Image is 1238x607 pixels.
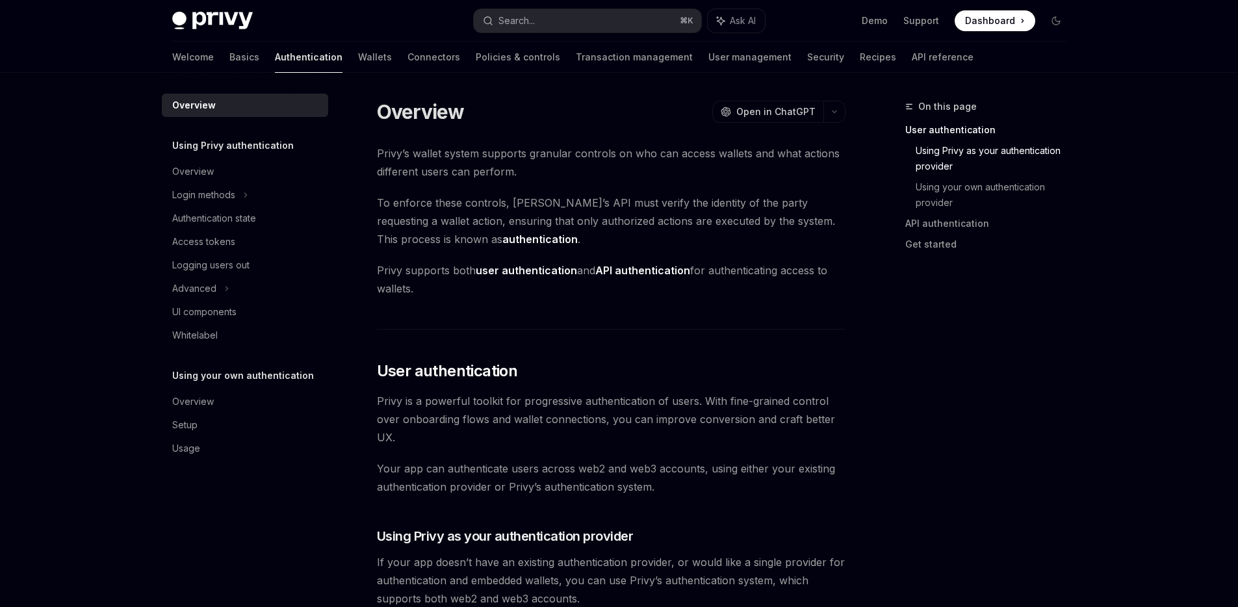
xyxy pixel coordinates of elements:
a: Logging users out [162,253,328,277]
a: Setup [162,413,328,437]
a: Dashboard [955,10,1035,31]
a: Access tokens [162,230,328,253]
a: Get started [905,234,1077,255]
button: Ask AI [708,9,765,32]
div: Whitelabel [172,328,218,343]
a: Authentication state [162,207,328,230]
span: On this page [918,99,977,114]
div: Login methods [172,187,235,203]
a: Using your own authentication provider [916,177,1077,213]
a: Policies & controls [476,42,560,73]
span: Privy’s wallet system supports granular controls on who can access wallets and what actions diffe... [377,144,845,181]
div: Overview [172,97,216,113]
h1: Overview [377,100,465,123]
a: Overview [162,94,328,117]
strong: authentication [502,233,578,246]
a: Security [807,42,844,73]
div: Advanced [172,281,216,296]
span: User authentication [377,361,518,381]
a: Usage [162,437,328,460]
a: API reference [912,42,974,73]
span: Privy supports both and for authenticating access to wallets. [377,261,845,298]
a: Using Privy as your authentication provider [916,140,1077,177]
div: Authentication state [172,211,256,226]
span: Dashboard [965,14,1015,27]
span: Open in ChatGPT [736,105,816,118]
a: Overview [162,390,328,413]
a: Transaction management [576,42,693,73]
a: UI components [162,300,328,324]
span: Ask AI [730,14,756,27]
a: Demo [862,14,888,27]
a: User management [708,42,792,73]
a: API authentication [905,213,1077,234]
span: To enforce these controls, [PERSON_NAME]’s API must verify the identity of the party requesting a... [377,194,845,248]
div: Overview [172,164,214,179]
strong: API authentication [595,264,690,277]
span: Using Privy as your authentication provider [377,527,634,545]
a: Authentication [275,42,342,73]
a: Connectors [407,42,460,73]
img: dark logo [172,12,253,30]
a: User authentication [905,120,1077,140]
div: Usage [172,441,200,456]
a: Basics [229,42,259,73]
span: ⌘ K [680,16,693,26]
span: Your app can authenticate users across web2 and web3 accounts, using either your existing authent... [377,459,845,496]
h5: Using Privy authentication [172,138,294,153]
div: Setup [172,417,198,433]
span: Privy is a powerful toolkit for progressive authentication of users. With fine-grained control ov... [377,392,845,446]
button: Open in ChatGPT [712,101,823,123]
div: Overview [172,394,214,409]
strong: user authentication [476,264,577,277]
a: Recipes [860,42,896,73]
a: Whitelabel [162,324,328,347]
a: Welcome [172,42,214,73]
button: Search...⌘K [474,9,701,32]
button: Toggle dark mode [1046,10,1066,31]
a: Overview [162,160,328,183]
h5: Using your own authentication [172,368,314,383]
div: Access tokens [172,234,235,250]
a: Support [903,14,939,27]
div: UI components [172,304,237,320]
div: Search... [498,13,535,29]
a: Wallets [358,42,392,73]
div: Logging users out [172,257,250,273]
